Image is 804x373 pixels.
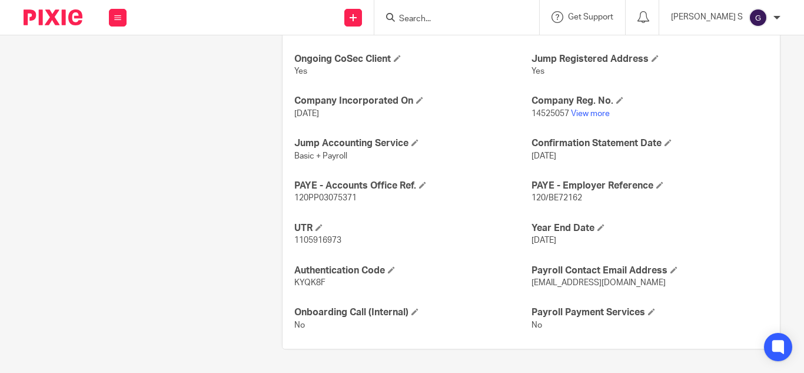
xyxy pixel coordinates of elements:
[531,306,768,319] h4: Payroll Payment Services
[749,8,768,27] img: svg%3E
[294,321,305,329] span: No
[294,180,531,192] h4: PAYE - Accounts Office Ref.
[294,236,341,245] span: 1105916973
[531,110,569,118] span: 14525057
[531,279,666,287] span: [EMAIL_ADDRESS][DOMAIN_NAME]
[294,95,531,107] h4: Company Incorporated On
[531,53,768,65] h4: Jump Registered Address
[531,222,768,235] h4: Year End Date
[294,110,319,118] span: [DATE]
[531,137,768,150] h4: Confirmation Statement Date
[531,194,582,202] span: 120/BE72162
[531,67,544,75] span: Yes
[294,67,307,75] span: Yes
[531,236,556,245] span: [DATE]
[294,137,531,150] h4: Jump Accounting Service
[398,14,504,25] input: Search
[571,110,610,118] a: View more
[294,194,357,202] span: 120PP03075371
[294,279,325,287] span: KYQK8F
[294,53,531,65] h4: Ongoing CoSec Client
[294,265,531,277] h4: Authentication Code
[531,152,556,160] span: [DATE]
[531,180,768,192] h4: PAYE - Employer Reference
[531,321,542,329] span: No
[568,13,613,21] span: Get Support
[24,9,82,25] img: Pixie
[294,152,347,160] span: Basic + Payroll
[294,222,531,235] h4: UTR
[294,306,531,319] h4: Onboarding Call (Internal)
[671,11,743,23] p: [PERSON_NAME] S
[531,265,768,277] h4: Payroll Contact Email Address
[531,95,768,107] h4: Company Reg. No.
